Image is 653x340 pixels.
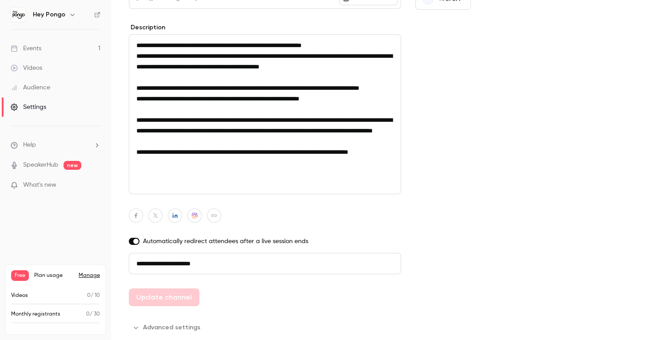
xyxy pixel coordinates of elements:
[11,83,50,92] div: Audience
[129,23,401,32] label: Description
[11,64,42,72] div: Videos
[11,140,100,150] li: help-dropdown-opener
[34,272,73,279] span: Plan usage
[23,160,58,170] a: SpeakerHub
[64,161,81,170] span: new
[79,272,100,279] a: Manage
[11,103,46,112] div: Settings
[33,10,65,19] h6: Hey Pongo
[11,310,60,318] p: Monthly registrants
[129,320,206,335] button: Advanced settings
[11,44,41,53] div: Events
[23,140,36,150] span: Help
[11,8,25,22] img: Hey Pongo
[11,292,28,300] p: Videos
[11,270,29,281] span: Free
[129,237,401,246] label: Automatically redirect attendees after a live session ends
[87,293,91,298] span: 0
[23,180,56,190] span: What's new
[86,312,90,317] span: 0
[86,310,100,318] p: / 30
[87,292,100,300] p: / 10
